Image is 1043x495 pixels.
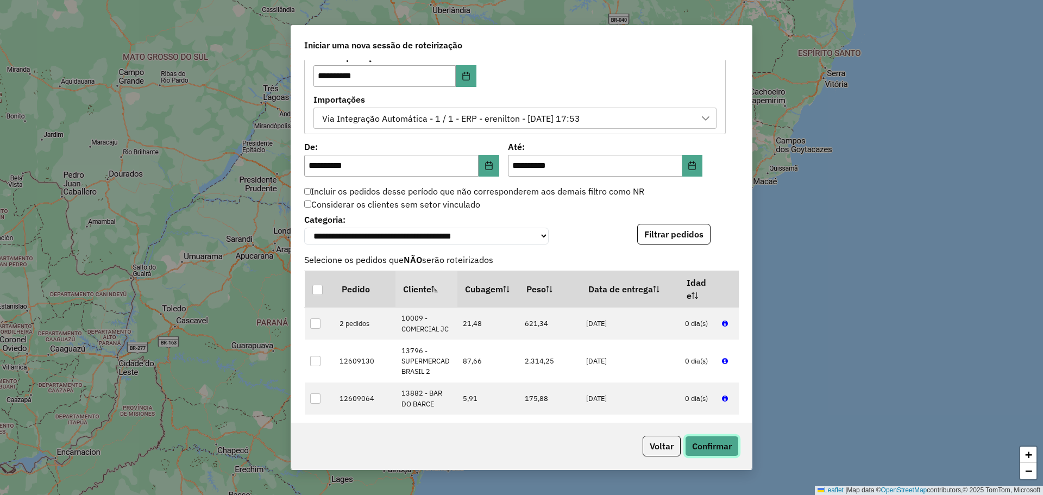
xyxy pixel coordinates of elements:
td: 0 dia(s) [679,383,716,415]
label: De: [304,140,499,153]
td: 175,88 [519,383,581,415]
th: Pedido [334,271,396,308]
div: Via Integração Automática - 1 / 1 - ERP - erenilton - [DATE] 17:53 [318,108,584,129]
a: Zoom out [1020,463,1036,479]
a: Leaflet [818,486,844,494]
div: Map data © contributors,© 2025 TomTom, Microsoft [815,486,1043,495]
td: 0 dia(s) [679,415,716,458]
th: Cubagem [457,271,519,308]
th: Data de entrega [581,271,680,308]
td: 0,14 [457,415,519,458]
label: Considerar os clientes sem setor vinculado [304,198,480,211]
button: Confirmar [685,436,739,456]
th: Cliente [395,271,457,308]
td: 10009 - COMERCIAL JC [395,308,457,340]
td: 0 dia(s) [679,308,716,340]
span: + [1025,448,1032,461]
a: OpenStreetMap [881,486,927,494]
label: Importações [313,93,717,106]
td: 5,91 [457,383,519,415]
label: Incluir os pedidos desse período que não corresponderem aos demais filtro como NR [304,185,644,198]
button: Choose Date [479,155,499,177]
th: Peso [519,271,581,308]
td: [DATE] [581,340,680,383]
button: Filtrar pedidos [637,224,711,245]
label: Categoria: [304,213,549,226]
input: Considerar os clientes sem setor vinculado [304,200,311,208]
span: | [845,486,847,494]
td: 21,48 [457,308,519,340]
td: 2.314,25 [519,340,581,383]
input: Incluir os pedidos desse período que não corresponderem aos demais filtro como NR [304,188,311,195]
td: 2 pedidos [334,308,396,340]
td: 13922 - LAVAJATO DO GAITA [395,415,457,458]
td: 12609136 [334,415,396,458]
strong: NÃO [404,254,422,265]
th: Idade [679,271,716,308]
td: 12609130 [334,340,396,383]
td: 4,20 [519,415,581,458]
button: Choose Date [682,155,703,177]
span: Selecione os pedidos que serão roteirizados [298,253,745,266]
td: 13882 - BAR DO BARCE [395,383,457,415]
td: 0 dia(s) [679,340,716,383]
td: [DATE] [581,383,680,415]
button: Voltar [643,436,681,456]
td: 621,34 [519,308,581,340]
td: [DATE] [581,415,680,458]
td: [DATE] [581,308,680,340]
td: 87,66 [457,340,519,383]
td: 12609064 [334,383,396,415]
a: Zoom in [1020,447,1036,463]
span: − [1025,464,1032,478]
label: Até: [508,140,703,153]
button: Choose Date [456,65,476,87]
td: 13796 - SUPERMERCAD BRASIL 2 [395,340,457,383]
span: Iniciar uma nova sessão de roteirização [304,39,462,52]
